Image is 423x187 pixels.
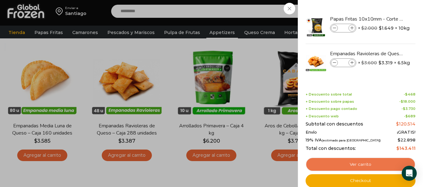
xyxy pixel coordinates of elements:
span: $ [401,99,403,104]
span: - [404,92,415,96]
bdi: 120.514 [396,121,415,127]
bdi: 143.411 [396,145,415,151]
bdi: 468 [405,92,415,96]
span: × × 10kg [358,24,410,32]
span: 22.898 [398,137,415,142]
span: - [404,114,415,118]
span: + Descuento sobre papas [306,100,354,104]
span: $ [403,106,405,111]
bdi: 3.600 [361,60,377,66]
bdi: 18.000 [401,99,415,104]
span: - [399,100,415,104]
span: × × 6.5kg [358,58,410,67]
input: Product quantity [338,25,348,32]
input: Product quantity [338,59,348,66]
span: - [401,107,415,111]
span: $ [396,121,399,127]
span: $ [379,25,382,31]
a: Ver carrito [306,157,415,172]
div: Open Intercom Messenger [402,166,417,181]
bdi: 2.000 [361,25,377,31]
bdi: 3.319 [379,60,393,66]
span: + Descuento pago contado [306,107,357,111]
bdi: 689 [405,114,415,118]
span: Subtotal con descuentos [306,121,363,127]
span: $ [361,60,364,66]
span: Total con descuentos: [306,146,356,151]
span: 19% IVA [306,138,381,143]
span: $ [361,25,364,31]
a: Papas Fritas 10x10mm - Corte Bastón - Caja 10 kg [330,16,405,22]
span: Envío [306,130,317,135]
span: $ [405,114,408,118]
a: Empanadas Ravioleras de Queso - Caja 288 unidades [330,50,405,57]
span: $ [379,60,381,66]
span: + Descuento sobre total [306,92,352,96]
span: $ [398,137,400,142]
span: ¡GRATIS! [397,130,415,135]
span: + Descuento web [306,114,339,118]
bdi: 3.730 [403,106,415,111]
span: $ [405,92,408,96]
small: (estimado para [GEOGRAPHIC_DATA]) [322,139,381,142]
span: $ [396,145,399,151]
bdi: 1.649 [379,25,394,31]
